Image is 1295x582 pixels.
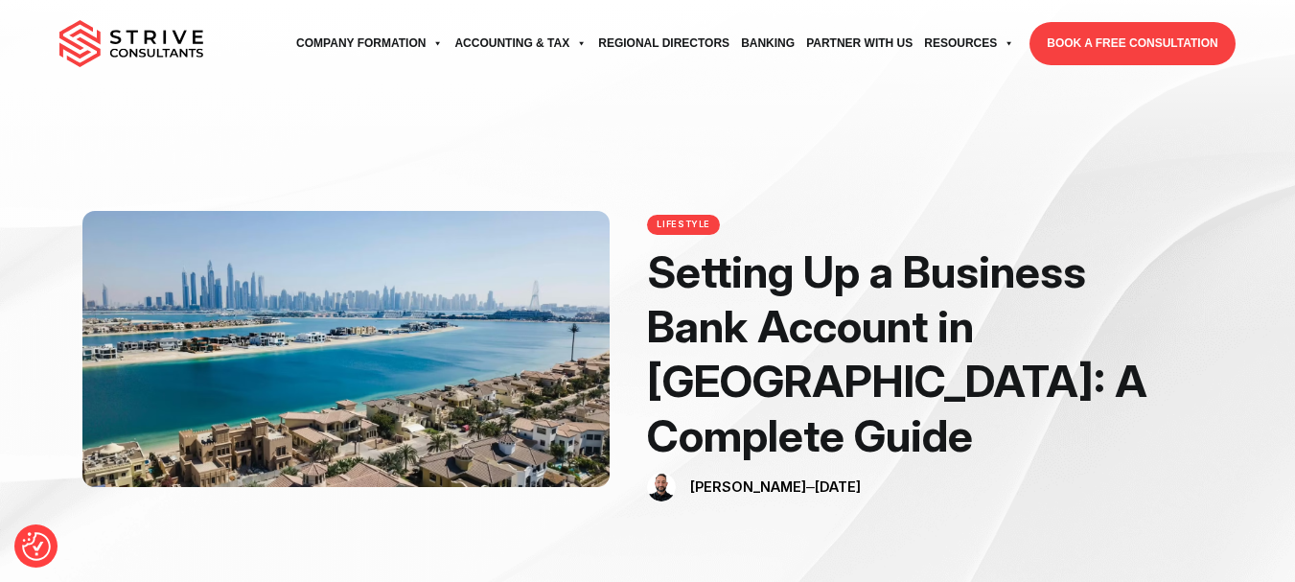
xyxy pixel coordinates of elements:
[1029,22,1235,65] a: BOOK A FREE CONSULTATION
[690,478,806,495] a: [PERSON_NAME]
[681,476,861,499] div: –
[735,17,800,70] a: Banking
[592,17,735,70] a: Regional Directors
[800,17,918,70] a: Partner with Us
[22,532,51,561] button: Consent Preferences
[815,478,861,495] span: [DATE]
[59,20,203,68] img: main-logo.svg
[22,532,51,561] img: Revisit consent button
[290,17,449,70] a: Company Formation
[647,473,676,501] img: Raj Karwal
[647,215,720,235] a: Lifestyle
[647,244,1165,463] h1: Setting Up a Business Bank Account in [GEOGRAPHIC_DATA]: A Complete Guide
[449,17,592,70] a: Accounting & Tax
[918,17,1020,70] a: Resources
